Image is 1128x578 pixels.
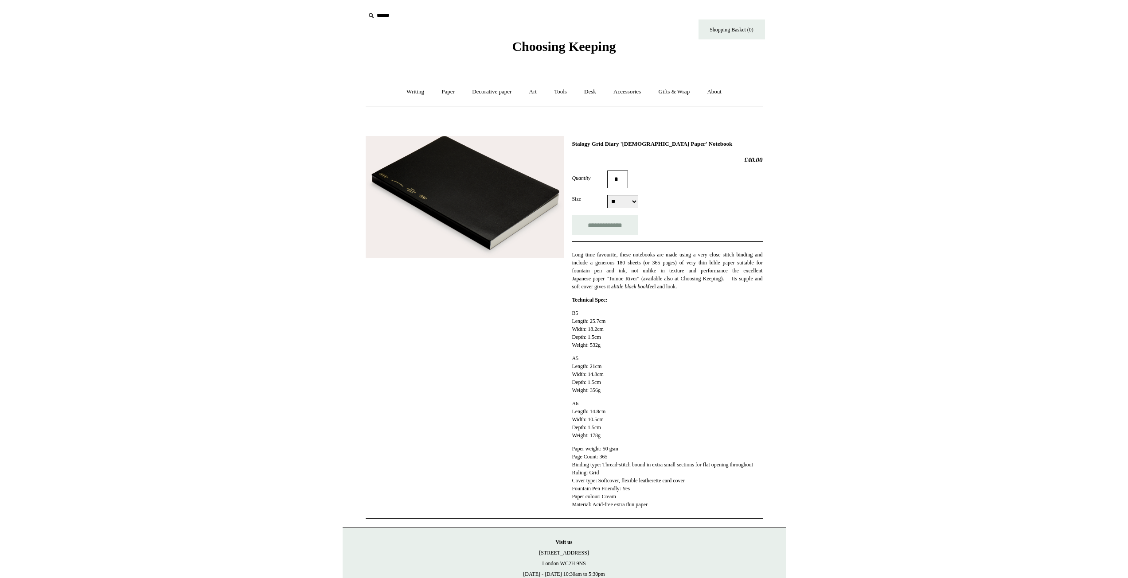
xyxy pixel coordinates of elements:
p: Long time favourite, these notebooks are made using a very close stitch binding and include a gen... [572,251,762,291]
a: Accessories [605,80,649,104]
h1: Stalogy Grid Diary '[DEMOGRAPHIC_DATA] Paper' Notebook [572,140,762,147]
a: Paper [433,80,463,104]
label: Quantity [572,174,607,182]
a: Desk [576,80,604,104]
strong: Visit us [556,539,573,545]
a: Gifts & Wrap [650,80,698,104]
p: A6 Length: 14.8cm Width: 10.5cm Depth: 1.5cm Weight: 178g [572,400,762,439]
img: Stalogy Grid Diary 'Bible Paper' Notebook [366,136,564,258]
a: About [699,80,730,104]
label: Size [572,195,607,203]
p: A5 Length: 21cm Width: 14.8cm Depth: 1.5cm Weight: 356g [572,354,762,394]
p: B5 Length: 25.7cm Width: 18.2cm Depth: 1.5cm Weight: 532g [572,309,762,349]
a: Writing [398,80,432,104]
span: Choosing Keeping [512,39,616,54]
p: Paper weight: 50 gsm Page Count: 365 Binding type: Thread-stitch bound in extra small sections fo... [572,445,762,508]
a: Tools [546,80,575,104]
a: Shopping Basket (0) [699,19,765,39]
h2: £40.00 [572,156,762,164]
strong: Technical Spec: [572,297,607,303]
a: Art [521,80,545,104]
a: Decorative paper [464,80,519,104]
a: Choosing Keeping [512,46,616,52]
em: little black book [613,283,648,290]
